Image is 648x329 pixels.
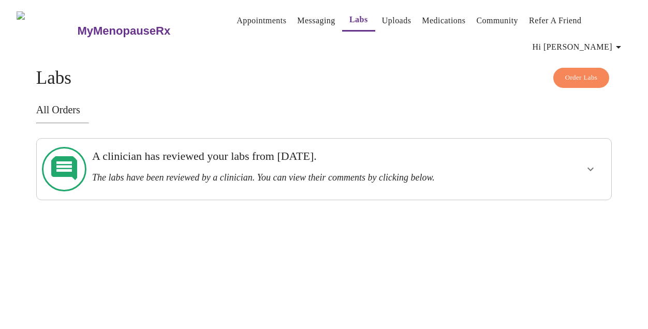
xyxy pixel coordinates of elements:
a: Refer a Friend [529,13,582,28]
button: Order Labs [553,68,610,88]
button: Uploads [378,10,416,31]
a: MyMenopauseRx [76,13,212,49]
a: Appointments [237,13,286,28]
img: MyMenopauseRx Logo [17,11,76,50]
button: Labs [342,9,375,32]
span: Order Labs [565,72,598,84]
button: Messaging [293,10,339,31]
button: Medications [418,10,469,31]
button: Appointments [232,10,290,31]
a: Messaging [297,13,335,28]
h3: The labs have been reviewed by a clinician. You can view their comments by clicking below. [92,172,500,183]
button: Hi [PERSON_NAME] [528,37,629,57]
button: Community [472,10,522,31]
span: Hi [PERSON_NAME] [533,40,625,54]
a: Community [476,13,518,28]
button: show more [578,157,603,182]
h4: Labs [36,68,612,88]
h3: All Orders [36,104,612,116]
h3: MyMenopauseRx [77,24,170,38]
a: Uploads [382,13,411,28]
h3: A clinician has reviewed your labs from [DATE]. [92,149,500,163]
button: Refer a Friend [525,10,586,31]
a: Medications [422,13,465,28]
a: Labs [349,12,368,27]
